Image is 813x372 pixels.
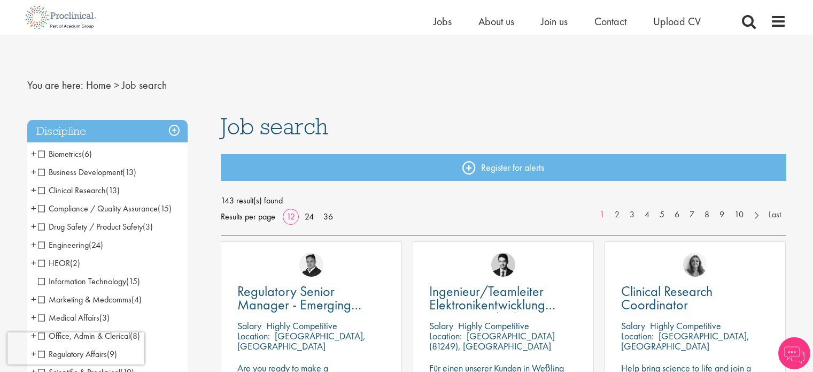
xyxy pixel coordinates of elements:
[38,166,122,178] span: Business Development
[221,193,786,209] span: 143 result(s) found
[31,164,36,180] span: +
[31,200,36,216] span: +
[639,209,655,221] a: 4
[38,294,131,305] span: Marketing & Medcomms
[684,209,700,221] a: 7
[778,337,810,369] img: Chatbot
[38,185,106,196] span: Clinical Research
[221,112,328,141] span: Job search
[130,330,140,341] span: (8)
[38,148,92,160] span: Biometrics
[541,14,568,28] a: Join us
[38,276,140,287] span: Information Technology
[594,14,626,28] a: Contact
[654,209,670,221] a: 5
[609,209,625,221] a: 2
[38,239,89,250] span: Engineering
[714,209,730,221] a: 9
[621,285,769,312] a: Clinical Research Coordinator
[38,203,158,214] span: Compliance / Quality Assurance
[429,285,577,312] a: Ingenieur/Teamleiter Elektronikentwicklung Aviation (m/w/d)
[27,78,83,92] span: You are here:
[38,221,143,232] span: Drug Safety / Product Safety
[320,211,337,222] a: 36
[38,294,142,305] span: Marketing & Medcomms
[31,146,36,162] span: +
[38,312,99,323] span: Medical Affairs
[31,255,36,271] span: +
[38,166,136,178] span: Business Development
[38,221,153,232] span: Drug Safety / Product Safety
[122,166,136,178] span: (13)
[31,237,36,253] span: +
[38,257,70,269] span: HEOR
[763,209,786,221] a: Last
[299,253,323,277] img: Peter Duvall
[131,294,142,305] span: (4)
[38,276,126,287] span: Information Technology
[621,320,645,332] span: Salary
[237,285,385,312] a: Regulatory Senior Manager - Emerging Markets
[621,330,749,352] p: [GEOGRAPHIC_DATA], [GEOGRAPHIC_DATA]
[729,209,749,221] a: 10
[429,320,453,332] span: Salary
[38,330,130,341] span: Office, Admin & Clerical
[70,257,80,269] span: (2)
[699,209,715,221] a: 8
[82,148,92,160] span: (6)
[221,209,275,225] span: Results per page
[221,154,786,181] a: Register for alerts
[237,320,261,332] span: Salary
[38,203,172,214] span: Compliance / Quality Assurance
[38,239,103,250] span: Engineering
[237,330,270,342] span: Location:
[86,78,111,92] a: breadcrumb link
[38,257,80,269] span: HEOR
[114,78,119,92] span: >
[683,253,707,277] img: Jackie Cerchio
[106,185,120,196] span: (13)
[266,320,337,332] p: Highly Competitive
[7,332,144,365] iframe: reCAPTCHA
[143,221,153,232] span: (3)
[478,14,514,28] a: About us
[38,330,140,341] span: Office, Admin & Clerical
[31,328,36,344] span: +
[429,330,462,342] span: Location:
[38,312,110,323] span: Medical Affairs
[89,239,103,250] span: (24)
[433,14,452,28] a: Jobs
[158,203,172,214] span: (15)
[429,330,555,352] p: [GEOGRAPHIC_DATA] (81249), [GEOGRAPHIC_DATA]
[31,291,36,307] span: +
[429,282,555,327] span: Ingenieur/Teamleiter Elektronikentwicklung Aviation (m/w/d)
[669,209,685,221] a: 6
[237,330,366,352] p: [GEOGRAPHIC_DATA], [GEOGRAPHIC_DATA]
[458,320,529,332] p: Highly Competitive
[283,211,299,222] a: 12
[650,320,721,332] p: Highly Competitive
[653,14,701,28] a: Upload CV
[621,330,654,342] span: Location:
[31,218,36,234] span: +
[624,209,640,221] a: 3
[27,120,188,143] div: Discipline
[31,309,36,325] span: +
[122,78,167,92] span: Job search
[621,282,713,314] span: Clinical Research Coordinator
[126,276,140,287] span: (15)
[491,253,515,277] img: Thomas Wenig
[301,211,318,222] a: 24
[237,282,361,327] span: Regulatory Senior Manager - Emerging Markets
[31,182,36,198] span: +
[38,148,82,160] span: Biometrics
[99,312,110,323] span: (3)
